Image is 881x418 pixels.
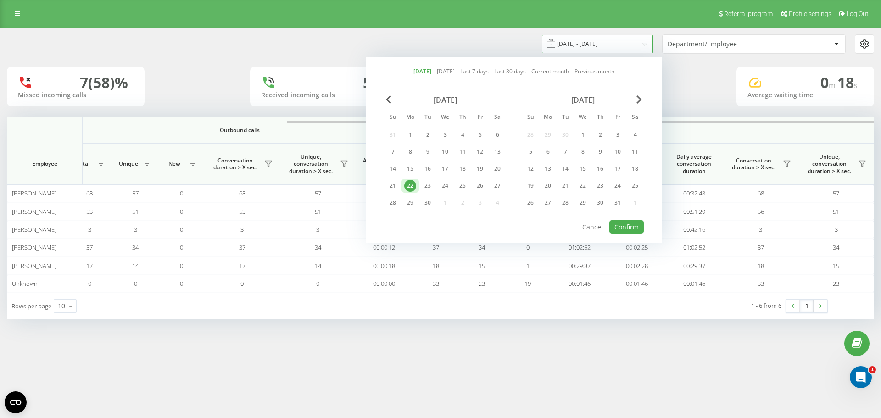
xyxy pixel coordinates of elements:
[551,239,608,256] td: 01:02:52
[71,160,94,167] span: Total
[609,179,626,193] div: Fri Oct 24, 2025
[574,162,591,176] div: Wed Oct 15, 2025
[180,243,183,251] span: 0
[491,111,504,125] abbr: Saturday
[758,279,764,288] span: 33
[574,128,591,142] div: Wed Oct 1, 2025
[833,243,839,251] span: 34
[404,163,416,175] div: 15
[577,180,589,192] div: 22
[284,153,337,175] span: Unique, conversation duration > Х sec.
[419,162,436,176] div: Tue Sep 16, 2025
[559,163,571,175] div: 14
[422,146,434,158] div: 9
[665,275,723,293] td: 00:01:46
[558,111,572,125] abbr: Tuesday
[489,145,506,159] div: Sat Sep 13, 2025
[86,189,93,197] span: 68
[117,160,140,167] span: Unique
[636,95,642,104] span: Next Month
[356,275,413,293] td: 00:00:00
[239,207,245,216] span: 53
[672,153,716,175] span: Daily average conversation duration
[362,157,406,171] span: Average waiting time
[163,160,186,167] span: New
[209,157,262,171] span: Conversation duration > Х sec.
[542,197,554,209] div: 27
[239,189,245,197] span: 68
[574,145,591,159] div: Wed Oct 8, 2025
[850,366,872,388] iframe: Intercom live chat
[541,111,555,125] abbr: Monday
[315,262,321,270] span: 14
[608,239,665,256] td: 00:02:25
[820,72,837,92] span: 0
[86,243,93,251] span: 37
[557,162,574,176] div: Tue Oct 14, 2025
[363,74,371,91] div: 5
[829,80,837,90] span: m
[386,95,391,104] span: Previous Month
[261,91,377,99] div: Received incoming calls
[12,189,56,197] span: [PERSON_NAME]
[422,163,434,175] div: 16
[240,279,244,288] span: 0
[12,207,56,216] span: [PERSON_NAME]
[559,146,571,158] div: 7
[591,162,609,176] div: Thu Oct 16, 2025
[724,10,773,17] span: Referral program
[386,111,400,125] abbr: Sunday
[854,80,858,90] span: s
[608,256,665,274] td: 00:02:28
[132,243,139,251] span: 34
[758,189,764,197] span: 68
[491,129,503,141] div: 6
[594,129,606,141] div: 2
[438,111,452,125] abbr: Wednesday
[433,279,439,288] span: 33
[134,279,137,288] span: 0
[727,157,780,171] span: Conversation duration > Х sec.
[404,129,416,141] div: 1
[803,153,855,175] span: Unique, conversation duration > Х sec.
[439,146,451,158] div: 10
[833,279,839,288] span: 23
[665,256,723,274] td: 00:29:37
[86,207,93,216] span: 53
[612,146,624,158] div: 10
[384,162,401,176] div: Sun Sep 14, 2025
[789,10,831,17] span: Profile settings
[454,145,471,159] div: Thu Sep 11, 2025
[524,180,536,192] div: 19
[539,196,557,210] div: Mon Oct 27, 2025
[471,145,489,159] div: Fri Sep 12, 2025
[471,128,489,142] div: Fri Sep 5, 2025
[433,262,439,270] span: 18
[837,72,858,92] span: 18
[12,262,56,270] span: [PERSON_NAME]
[433,243,439,251] span: 37
[315,243,321,251] span: 34
[665,184,723,202] td: 00:32:43
[439,129,451,141] div: 3
[833,262,839,270] span: 15
[591,196,609,210] div: Thu Oct 30, 2025
[609,145,626,159] div: Fri Oct 10, 2025
[239,262,245,270] span: 17
[316,225,319,234] span: 3
[526,243,530,251] span: 0
[439,180,451,192] div: 24
[471,162,489,176] div: Fri Sep 19, 2025
[524,146,536,158] div: 5
[315,207,321,216] span: 51
[577,146,589,158] div: 8
[542,146,554,158] div: 6
[315,189,321,197] span: 57
[436,145,454,159] div: Wed Sep 10, 2025
[608,275,665,293] td: 00:01:46
[387,197,399,209] div: 28
[522,179,539,193] div: Sun Oct 19, 2025
[474,129,486,141] div: 5
[594,197,606,209] div: 30
[758,243,764,251] span: 37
